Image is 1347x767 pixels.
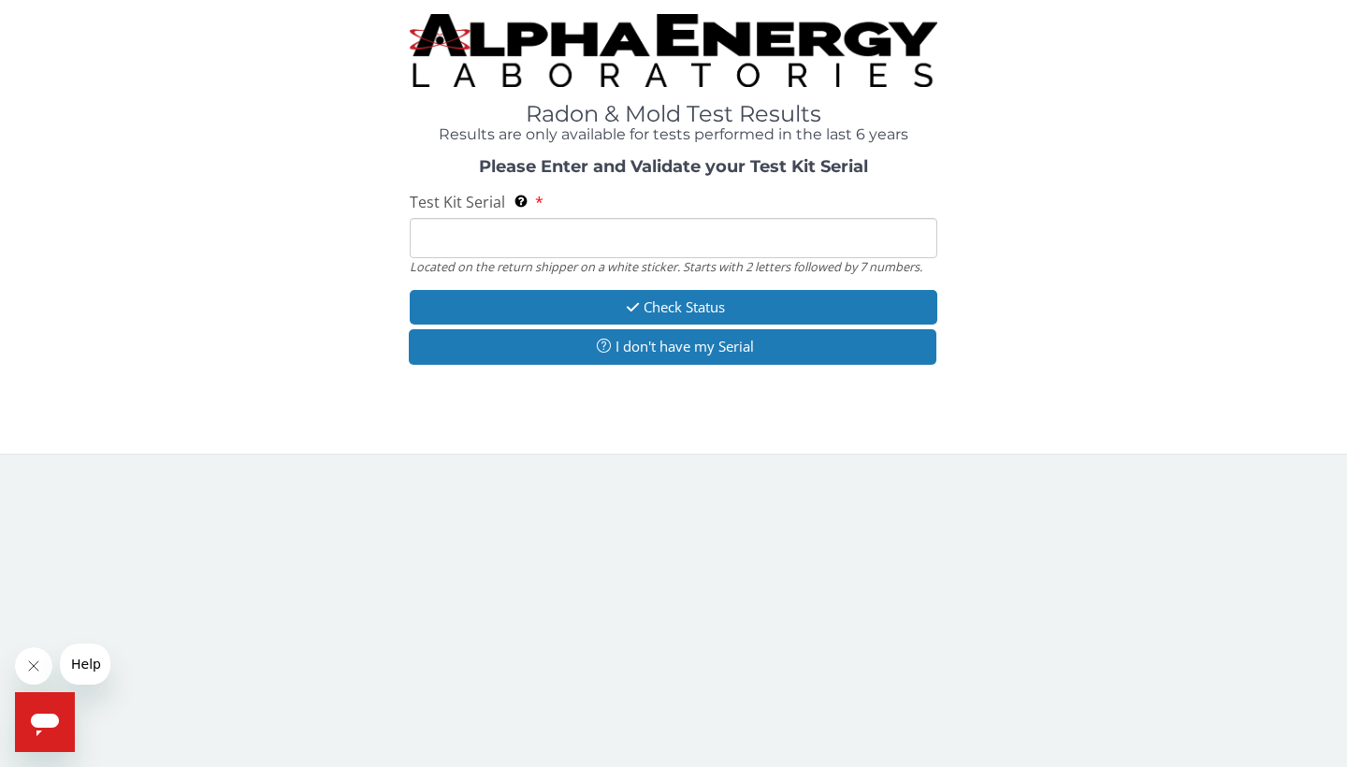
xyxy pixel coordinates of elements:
iframe: Close message [15,647,52,685]
strong: Please Enter and Validate your Test Kit Serial [479,156,868,177]
h4: Results are only available for tests performed in the last 6 years [410,126,937,143]
iframe: Message from company [60,644,110,685]
div: Located on the return shipper on a white sticker. Starts with 2 letters followed by 7 numbers. [410,258,937,275]
span: Test Kit Serial [410,192,505,212]
h1: Radon & Mold Test Results [410,102,937,126]
button: Check Status [410,290,937,325]
button: I don't have my Serial [409,329,936,364]
img: TightCrop.jpg [410,14,937,87]
iframe: Button to launch messaging window [15,692,75,752]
